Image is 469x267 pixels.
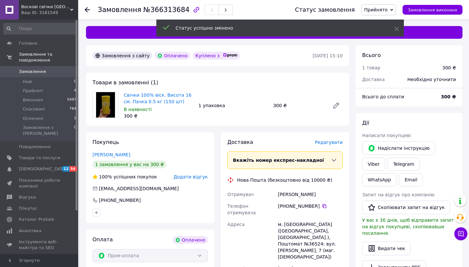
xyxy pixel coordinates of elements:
[227,222,245,227] span: Адреса
[19,239,60,251] span: Інструменти веб-майстра та SEO
[315,140,343,145] span: Редагувати
[69,166,77,172] span: 54
[362,94,404,99] span: Всього до сплати
[92,174,157,180] div: успішних покупок
[362,173,396,186] a: WhatsApp
[124,92,192,104] a: Свічки 100% віск. Висота 16 см. Пачка 0.5 кг (150 шт)
[173,236,208,244] div: Оплачено
[98,197,141,204] div: [PHONE_NUMBER]
[176,25,378,31] div: Статус успішно змінено
[67,97,76,103] span: 5497
[19,40,37,46] span: Головна
[99,186,179,191] span: [EMAIL_ADDRESS][DOMAIN_NAME]
[3,23,77,35] input: Пошук
[19,51,78,63] span: Замовлення та повідомлення
[235,177,334,183] div: Нова Пошта (безкоштовно від 10000 ₴)
[227,139,253,145] span: Доставка
[19,194,36,200] span: Відгуки
[124,107,152,112] span: В наявності
[19,217,54,222] span: Каталог ProSale
[19,166,67,172] span: [DEMOGRAPHIC_DATA]
[277,218,344,263] div: м. [GEOGRAPHIC_DATA] ([GEOGRAPHIC_DATA], [GEOGRAPHIC_DATA].), Поштомат №36524: вул. [PERSON_NAME]...
[362,52,381,58] span: Всього
[408,7,457,12] span: Замовлення виконано
[362,158,385,171] a: Viber
[271,101,327,110] div: 300 ₴
[19,69,46,75] span: Замовлення
[362,65,380,70] span: 1 товар
[23,106,45,112] span: Скасовані
[143,6,190,14] span: №366313684
[362,192,434,197] span: Запит на відгук про компанію
[98,6,141,14] span: Замовлення
[19,155,60,161] span: Товари та послуги
[19,205,36,211] span: Покупці
[442,64,456,71] div: 300 ₴
[23,116,43,121] span: Оплачені
[74,88,76,94] span: 4
[362,133,411,138] span: Написати покупцеві
[362,201,450,214] button: Скопіювати запит на відгук
[278,203,343,209] div: [PHONE_NUMBER]
[155,52,190,60] div: Оплачено
[227,204,256,215] span: Телефон отримувача
[196,101,270,110] div: 1 упаковка
[124,113,193,119] div: 300 ₴
[19,177,60,189] span: Показники роботи компанії
[96,92,115,118] img: Свічки 100% віск. Висота 16 см. Пачка 0.5 кг (150 шт)
[74,116,76,121] span: 1
[19,228,41,234] span: Аналітика
[277,189,344,200] div: [PERSON_NAME]
[21,4,70,10] span: Воскові свічки Одеса
[193,52,240,60] div: Куплено з
[74,79,76,85] span: 0
[62,166,69,172] span: 12
[454,227,467,240] button: Чат з покупцем
[23,125,74,136] span: Замовлення з [PERSON_NAME]
[233,158,324,163] span: Вкажіть номер експрес-накладної
[388,158,419,171] a: Telegram
[223,53,237,57] img: prom
[23,79,32,85] span: Нові
[92,152,130,157] a: [PERSON_NAME]
[92,52,152,60] div: Замовлення з сайту
[399,173,423,186] button: Email
[404,72,460,87] div: Необхідно уточнити
[69,106,76,112] span: 784
[362,141,435,155] button: Надіслати інструкцію
[21,10,78,16] div: Ваш ID: 3181549
[362,77,385,82] span: Доставка
[313,53,343,58] time: [DATE] 15:10
[74,125,76,136] span: 0
[403,5,462,15] button: Замовлення виконано
[85,7,90,13] div: Повернутися назад
[295,7,355,13] div: Статус замовлення
[92,79,158,86] span: Товари в замовленні (1)
[23,88,43,94] span: Прийняті
[92,236,113,243] span: Оплата
[441,94,456,99] b: 300 ₴
[362,120,369,126] span: Дії
[364,7,388,12] span: Прийнято
[362,242,411,255] button: Видати чек
[99,174,112,179] span: 100%
[174,174,208,179] span: Додати відгук
[19,144,50,150] span: Повідомлення
[362,218,454,236] span: У вас є 30 днів, щоб відправити запит на відгук покупцеві, скопіювавши посилання.
[92,161,166,168] div: 1 замовлення у вас на 300 ₴
[92,139,119,145] span: Покупець
[23,97,43,103] span: Виконані
[227,192,254,197] span: Отримувач
[330,99,343,112] a: Редагувати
